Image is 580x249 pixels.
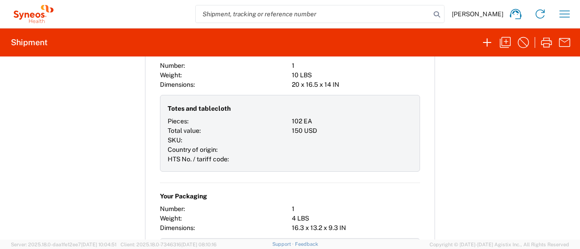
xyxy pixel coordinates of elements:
[295,241,318,247] a: Feedback
[168,146,217,153] span: Country of origin:
[292,117,412,126] div: 102 EA
[168,104,231,113] span: Totes and tablecloth
[292,70,420,80] div: 10 LBS
[160,215,182,222] span: Weight:
[196,5,430,23] input: Shipment, tracking or reference number
[181,242,217,247] span: [DATE] 08:10:16
[160,81,195,88] span: Dimensions:
[168,155,229,163] span: HTS No. / tariff code:
[11,242,116,247] span: Server: 2025.18.0-daa1fe12ee7
[168,117,188,125] span: Pieces:
[430,240,569,249] span: Copyright © [DATE]-[DATE] Agistix Inc., All Rights Reserved
[292,80,420,89] div: 20 x 16.5 x 14 IN
[121,242,217,247] span: Client: 2025.18.0-7346316
[160,224,195,231] span: Dimensions:
[160,62,185,69] span: Number:
[292,223,420,233] div: 16.3 x 13.2 x 9.3 IN
[272,241,295,247] a: Support
[168,136,182,144] span: SKU:
[292,61,420,70] div: 1
[292,204,420,214] div: 1
[11,37,48,48] h2: Shipment
[81,242,116,247] span: [DATE] 10:04:51
[160,71,182,79] span: Weight:
[292,126,412,136] div: 150 USD
[160,192,207,201] span: Your Packaging
[160,205,185,212] span: Number:
[452,10,503,18] span: [PERSON_NAME]
[168,127,201,134] span: Total value:
[292,214,420,223] div: 4 LBS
